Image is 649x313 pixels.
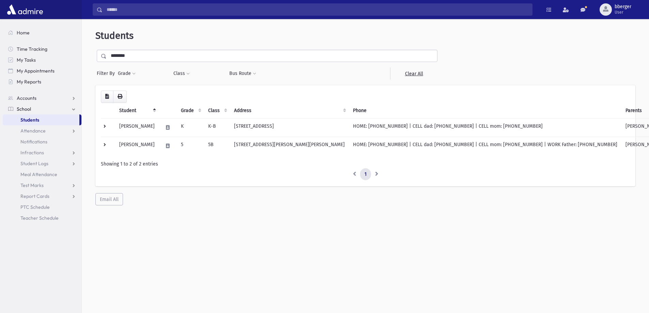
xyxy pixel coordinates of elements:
a: Student Logs [3,158,81,169]
a: Clear All [390,67,437,80]
th: Grade: activate to sort column ascending [177,103,204,119]
a: Accounts [3,93,81,104]
th: Student: activate to sort column descending [115,103,159,119]
a: Report Cards [3,191,81,202]
a: 1 [360,168,371,181]
div: Showing 1 to 2 of 2 entries [101,160,630,168]
a: My Tasks [3,54,81,65]
button: Class [173,67,190,80]
a: Attendance [3,125,81,136]
span: Students [95,30,134,41]
td: HOME: [PHONE_NUMBER] | CELL dad: [PHONE_NUMBER] | CELL mom: [PHONE_NUMBER] [349,118,621,137]
a: Test Marks [3,180,81,191]
button: Email All [95,193,123,205]
td: K [177,118,204,137]
a: Infractions [3,147,81,158]
span: Filter By [97,70,118,77]
span: Time Tracking [17,46,47,52]
span: Meal Attendance [20,171,57,177]
input: Search [103,3,532,16]
span: School [17,106,31,112]
td: [STREET_ADDRESS] [230,118,349,137]
th: Class: activate to sort column ascending [204,103,230,119]
td: [PERSON_NAME] [115,118,159,137]
a: Home [3,27,81,38]
td: K-B [204,118,230,137]
span: PTC Schedule [20,204,50,210]
a: My Reports [3,76,81,87]
span: My Tasks [17,57,36,63]
span: Students [20,117,39,123]
td: 5 [177,137,204,155]
button: Bus Route [229,67,257,80]
span: Notifications [20,139,47,145]
td: [STREET_ADDRESS][PERSON_NAME][PERSON_NAME] [230,137,349,155]
th: Address: activate to sort column ascending [230,103,349,119]
span: Student Logs [20,160,48,167]
span: Attendance [20,128,46,134]
button: CSV [101,91,113,103]
a: PTC Schedule [3,202,81,213]
span: Test Marks [20,182,44,188]
a: My Appointments [3,65,81,76]
th: Phone [349,103,621,119]
td: [PERSON_NAME] [115,137,159,155]
a: School [3,104,81,114]
a: Teacher Schedule [3,213,81,223]
img: AdmirePro [5,3,45,16]
td: HOME: [PHONE_NUMBER] | CELL dad: [PHONE_NUMBER] | CELL mom: [PHONE_NUMBER] | WORK Father: [PHONE_... [349,137,621,155]
span: Home [17,30,30,36]
span: Accounts [17,95,36,101]
button: Print [113,91,127,103]
span: Infractions [20,150,44,156]
button: Grade [118,67,136,80]
a: Time Tracking [3,44,81,54]
a: Notifications [3,136,81,147]
span: Teacher Schedule [20,215,59,221]
span: bberger [615,4,631,10]
a: Students [3,114,79,125]
span: My Reports [17,79,41,85]
a: Meal Attendance [3,169,81,180]
span: User [615,10,631,15]
span: My Appointments [17,68,55,74]
td: 5B [204,137,230,155]
span: Report Cards [20,193,49,199]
